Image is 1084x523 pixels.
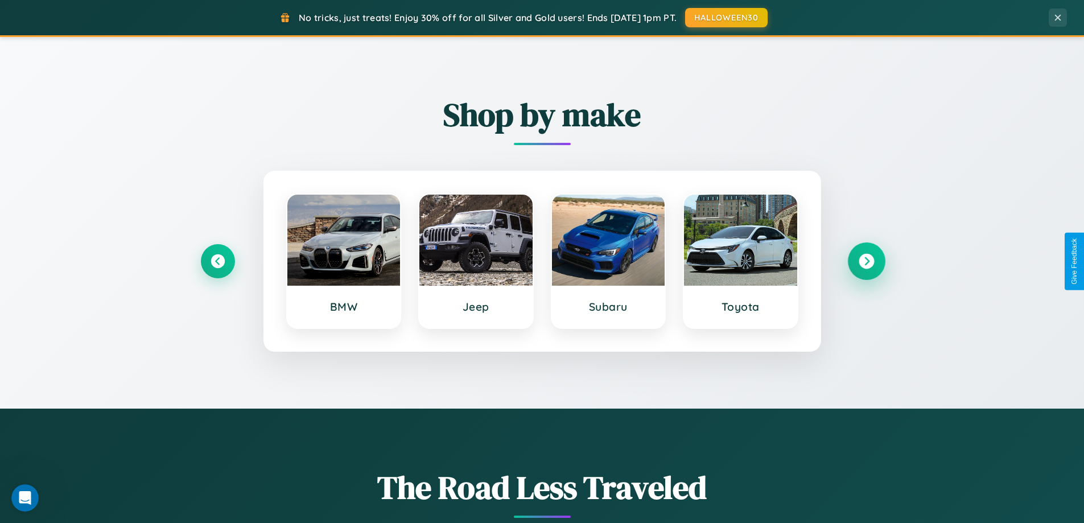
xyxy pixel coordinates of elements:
h3: Toyota [695,300,786,314]
h3: Jeep [431,300,521,314]
button: HALLOWEEN30 [685,8,768,27]
h3: Subaru [563,300,654,314]
h2: Shop by make [201,93,884,137]
iframe: Intercom live chat [11,484,39,512]
h3: BMW [299,300,389,314]
div: Give Feedback [1070,238,1078,285]
span: No tricks, just treats! Enjoy 30% off for all Silver and Gold users! Ends [DATE] 1pm PT. [299,12,677,23]
h1: The Road Less Traveled [201,466,884,509]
